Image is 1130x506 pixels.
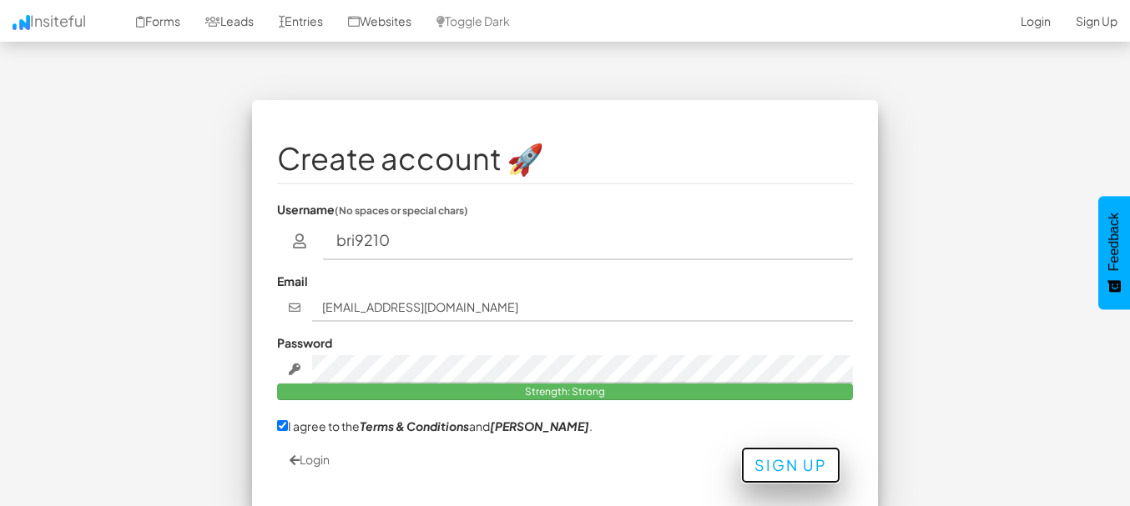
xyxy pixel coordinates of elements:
button: Feedback - Show survey [1098,196,1130,309]
input: john@doe.com [312,293,854,322]
a: Terms & Conditions [360,418,469,433]
a: [PERSON_NAME] [490,418,589,433]
img: icon.png [13,15,30,30]
div: Strength: Strong [277,383,853,400]
label: Email [277,273,308,289]
a: Login [290,452,330,467]
input: username [323,222,854,260]
h1: Create account 🚀 [277,142,853,175]
label: Password [277,334,332,351]
small: (No spaces or special chars) [335,204,468,217]
button: Sign Up [741,447,840,483]
input: I agree to theTerms & Conditionsand[PERSON_NAME]. [277,420,288,431]
span: Feedback [1107,213,1122,271]
label: I agree to the and . [277,417,593,434]
label: Username [277,201,468,218]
